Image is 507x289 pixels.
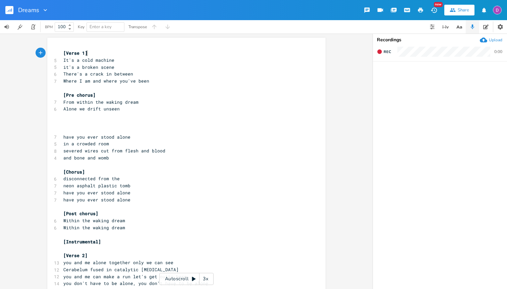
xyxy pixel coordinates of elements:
[63,183,130,189] span: neon asphalt plastic tomb
[427,4,441,16] button: New
[18,7,39,13] span: Dreams
[63,155,109,161] span: and bone and womb
[63,252,88,258] span: [Verse 2]
[90,24,112,30] span: Enter a key
[63,78,149,84] span: Where I am and where you've been
[63,274,187,280] span: you and me can make a run let's get outta here
[45,25,53,29] div: BPM
[63,190,130,196] span: have you ever stood alone
[63,148,165,154] span: severed wires cut from flesh and blood
[434,2,443,7] div: New
[78,25,84,29] div: Key
[63,197,130,203] span: have you ever stood alone
[63,134,130,140] span: have you ever stood alone
[63,267,179,273] span: Cerabelum fused in catalytic [MEDICAL_DATA]
[458,7,469,13] div: Share
[63,210,98,216] span: [Post chorus]
[63,71,133,77] span: There's a crack in between
[63,64,114,70] span: it's a broken scene
[494,50,502,54] div: 0:00
[63,169,85,175] span: [Chorus]
[384,49,391,54] span: Rec
[374,46,394,57] button: Rec
[63,92,96,98] span: [Pre chorus]
[489,37,502,43] div: Upload
[493,6,502,14] img: Dylan
[63,259,173,266] span: you and me alone together only we can see
[444,5,474,15] button: Share
[63,99,138,105] span: From within the waking dream
[63,50,88,56] span: [Verse 1]
[159,273,214,285] div: Autoscroll
[63,57,114,63] span: It's a cold machine
[63,176,120,182] span: disconnected from the
[63,280,208,286] span: you don't have to be alone, you don't have to be alone
[200,273,212,285] div: 3x
[480,36,502,44] button: Upload
[377,38,503,42] div: Recordings
[63,106,120,112] span: Alone we drift unseen
[63,225,125,231] span: Within the waking dream
[63,218,125,224] span: Within the waking dream
[63,141,109,147] span: in a crowded room
[128,25,147,29] div: Transpose
[63,239,101,245] span: [Instrumental]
